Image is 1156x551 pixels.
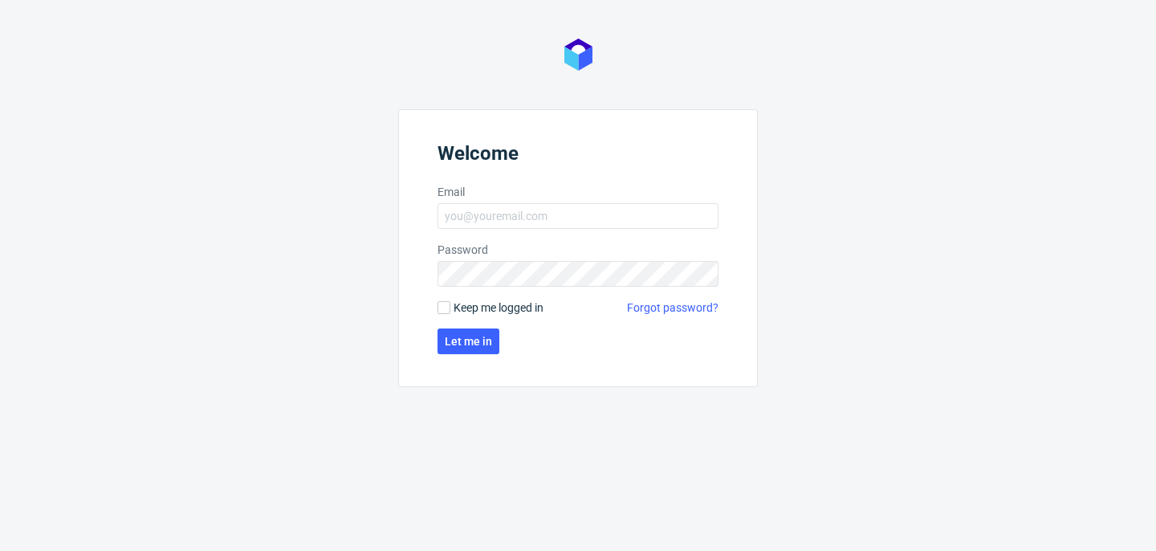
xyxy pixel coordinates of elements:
[627,300,718,316] a: Forgot password?
[438,142,718,171] header: Welcome
[454,300,543,316] span: Keep me logged in
[438,203,718,229] input: you@youremail.com
[438,184,718,200] label: Email
[438,242,718,258] label: Password
[445,336,492,347] span: Let me in
[438,329,499,354] button: Let me in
